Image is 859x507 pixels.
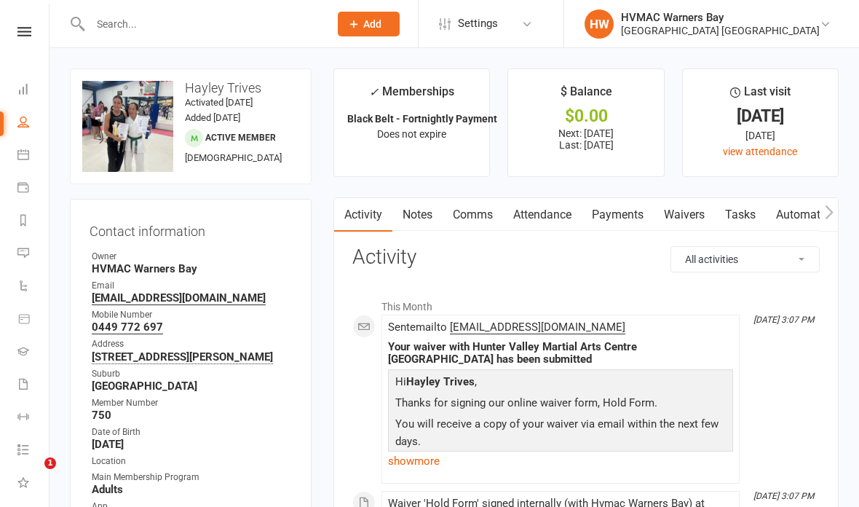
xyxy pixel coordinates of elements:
[730,82,791,109] div: Last visit
[44,457,56,469] span: 1
[92,367,292,381] div: Suburb
[92,483,292,496] strong: Adults
[654,198,715,232] a: Waivers
[369,85,379,99] i: ✓
[185,112,240,123] time: Added [DATE]
[92,455,292,468] div: Location
[17,205,50,238] a: Reports
[521,109,650,124] div: $0.00
[443,198,503,232] a: Comms
[92,308,292,322] div: Mobile Number
[185,152,282,163] span: [DEMOGRAPHIC_DATA]
[458,7,498,40] span: Settings
[82,81,173,172] img: image1738726821.png
[92,471,292,484] div: Main Membership Program
[92,337,292,351] div: Address
[392,415,729,454] p: You will receive a copy of your waiver via email within the next few days.
[723,146,797,157] a: view attendance
[696,109,825,124] div: [DATE]
[753,491,814,501] i: [DATE] 3:07 PM
[369,82,454,109] div: Memberships
[352,246,820,269] h3: Activity
[392,198,443,232] a: Notes
[388,321,625,334] span: Sent email to
[17,74,50,107] a: Dashboard
[15,457,50,492] iframe: Intercom live chat
[92,409,292,422] strong: 750
[392,394,729,415] p: Thanks for signing our online waiver form, Hold Form.
[715,198,766,232] a: Tasks
[521,127,650,151] p: Next: [DATE] Last: [DATE]
[621,24,820,37] div: [GEOGRAPHIC_DATA] [GEOGRAPHIC_DATA]
[753,315,814,325] i: [DATE] 3:07 PM
[82,81,299,95] h3: Hayley Trives
[388,341,733,366] div: Your waiver with Hunter Valley Martial Arts Centre [GEOGRAPHIC_DATA] has been submitted
[582,198,654,232] a: Payments
[561,82,612,109] div: $ Balance
[92,279,292,293] div: Email
[334,198,392,232] a: Activity
[585,9,614,39] div: HW
[17,304,50,337] a: Product Sales
[205,133,276,143] span: Active member
[92,425,292,439] div: Date of Birth
[17,140,50,173] a: Calendar
[92,262,292,275] strong: HVMAC Warners Bay
[406,375,475,388] strong: Hayley Trives
[185,97,253,108] time: Activated [DATE]
[347,113,497,125] strong: Black Belt - Fortnightly Payment
[86,14,319,34] input: Search...
[92,250,292,264] div: Owner
[352,291,820,315] li: This Month
[388,451,733,471] a: show more
[92,438,292,451] strong: [DATE]
[766,198,852,232] a: Automations
[363,18,381,30] span: Add
[92,396,292,410] div: Member Number
[392,373,729,394] p: Hi ,
[338,12,400,36] button: Add
[503,198,582,232] a: Attendance
[90,219,292,239] h3: Contact information
[92,380,292,393] strong: [GEOGRAPHIC_DATA]
[17,173,50,205] a: Payments
[17,107,50,140] a: People
[377,128,446,140] span: Does not expire
[696,127,825,144] div: [DATE]
[621,11,820,24] div: HVMAC Warners Bay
